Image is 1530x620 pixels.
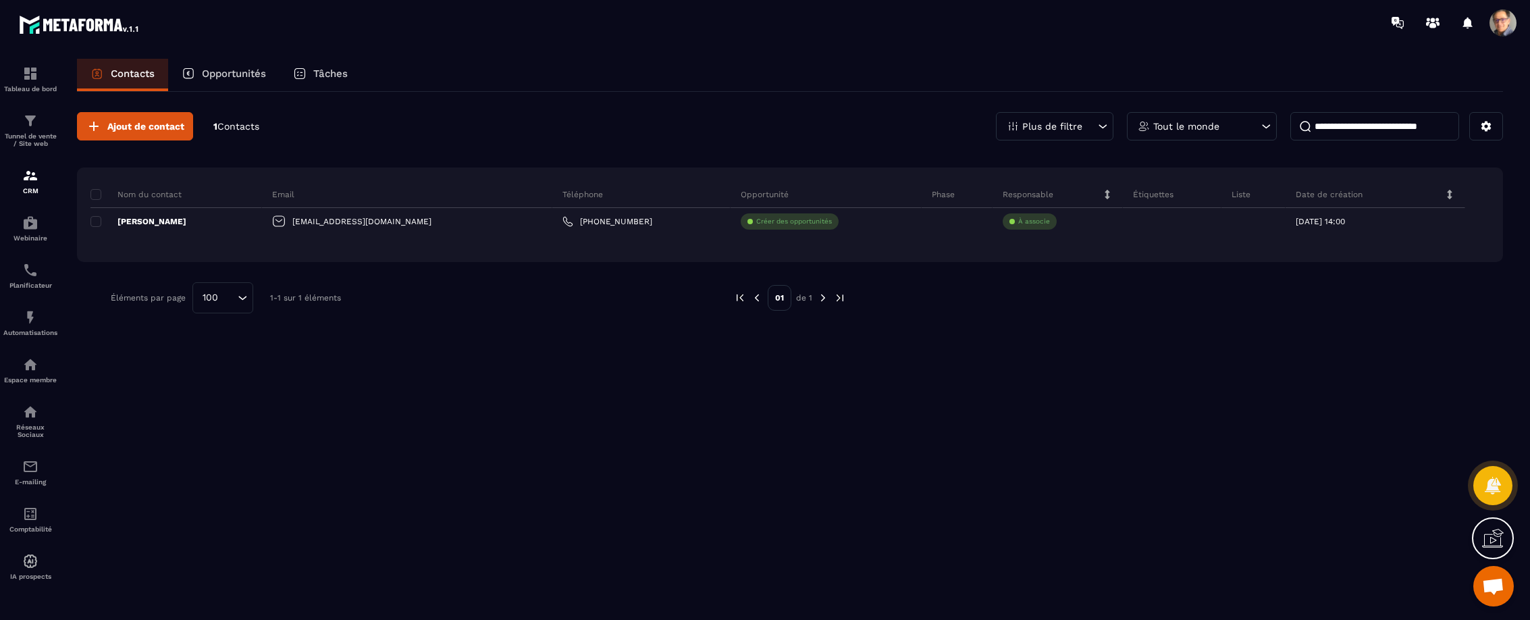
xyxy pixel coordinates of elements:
[1018,217,1050,226] p: À associe
[3,423,57,438] p: Réseaux Sociaux
[3,234,57,242] p: Webinaire
[932,189,955,200] p: Phase
[751,292,763,304] img: prev
[22,113,38,129] img: formation
[3,55,57,103] a: formationformationTableau de bord
[1153,122,1219,131] p: Tout le monde
[3,525,57,533] p: Comptabilité
[107,120,184,133] span: Ajout de contact
[280,59,361,91] a: Tâches
[3,329,57,336] p: Automatisations
[213,120,259,133] p: 1
[22,357,38,373] img: automations
[3,85,57,93] p: Tableau de bord
[90,216,186,227] p: [PERSON_NAME]
[168,59,280,91] a: Opportunités
[1232,189,1250,200] p: Liste
[3,252,57,299] a: schedulerschedulerPlanificateur
[3,103,57,157] a: formationformationTunnel de vente / Site web
[22,215,38,231] img: automations
[217,121,259,132] span: Contacts
[22,66,38,82] img: formation
[1003,189,1053,200] p: Responsable
[111,68,155,80] p: Contacts
[223,290,234,305] input: Search for option
[3,573,57,580] p: IA prospects
[22,553,38,569] img: automations
[22,167,38,184] img: formation
[1133,189,1173,200] p: Étiquettes
[1296,217,1345,226] p: [DATE] 14:00
[562,189,603,200] p: Téléphone
[202,68,266,80] p: Opportunités
[22,262,38,278] img: scheduler
[3,496,57,543] a: accountantaccountantComptabilité
[3,376,57,384] p: Espace membre
[3,478,57,486] p: E-mailing
[768,285,791,311] p: 01
[741,189,789,200] p: Opportunité
[313,68,348,80] p: Tâches
[22,309,38,326] img: automations
[3,448,57,496] a: emailemailE-mailing
[3,282,57,289] p: Planificateur
[77,112,193,140] button: Ajout de contact
[111,293,186,303] p: Éléments par page
[756,217,832,226] p: Créer des opportunités
[3,394,57,448] a: social-networksocial-networkRéseaux Sociaux
[22,506,38,522] img: accountant
[3,157,57,205] a: formationformationCRM
[19,12,140,36] img: logo
[796,292,812,303] p: de 1
[1022,122,1082,131] p: Plus de filtre
[834,292,846,304] img: next
[77,59,168,91] a: Contacts
[192,282,253,313] div: Search for option
[270,293,341,303] p: 1-1 sur 1 éléments
[3,132,57,147] p: Tunnel de vente / Site web
[562,216,652,227] a: [PHONE_NUMBER]
[3,205,57,252] a: automationsautomationsWebinaire
[817,292,829,304] img: next
[3,187,57,195] p: CRM
[90,189,182,200] p: Nom du contact
[272,189,294,200] p: Email
[1473,566,1514,606] a: Ouvrir le chat
[734,292,746,304] img: prev
[1296,189,1363,200] p: Date de création
[22,404,38,420] img: social-network
[198,290,223,305] span: 100
[22,459,38,475] img: email
[3,299,57,346] a: automationsautomationsAutomatisations
[3,346,57,394] a: automationsautomationsEspace membre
